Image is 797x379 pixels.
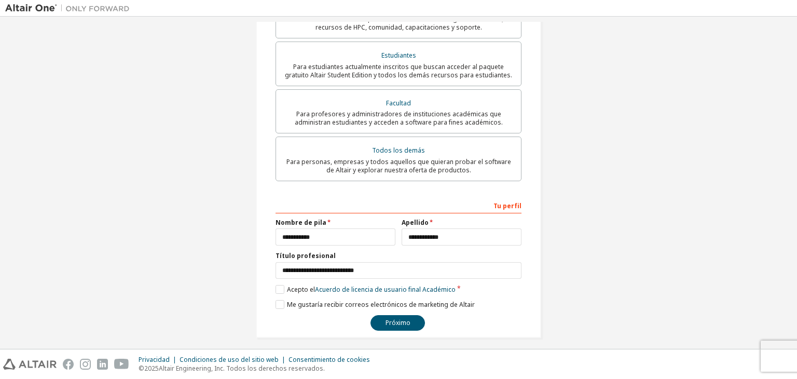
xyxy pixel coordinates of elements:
[285,62,512,79] font: Para estudiantes actualmente inscritos que buscan acceder al paquete gratuito Altair Student Edit...
[3,359,57,370] img: altair_logo.svg
[386,318,410,327] font: Próximo
[276,218,326,227] font: Nombre de pila
[5,3,135,13] img: Altair Uno
[493,201,521,210] font: Tu perfil
[372,146,425,155] font: Todos los demás
[288,355,370,364] font: Consentimiento de cookies
[80,359,91,370] img: instagram.svg
[370,315,425,331] button: Próximo
[286,157,511,174] font: Para personas, empresas y todos aquellos que quieran probar el software de Altair y explorar nues...
[276,251,336,260] font: Título profesional
[114,359,129,370] img: youtube.svg
[144,364,159,373] font: 2025
[159,364,325,373] font: Altair Engineering, Inc. Todos los derechos reservados.
[287,300,475,309] font: Me gustaría recibir correos electrónicos de marketing de Altair
[180,355,279,364] font: Condiciones de uso del sitio web
[315,285,421,294] font: Acuerdo de licencia de usuario final
[381,51,416,60] font: Estudiantes
[139,355,170,364] font: Privacidad
[287,285,315,294] font: Acepto el
[97,359,108,370] img: linkedin.svg
[294,15,503,32] font: Para clientes existentes que buscan acceder a descargas de software, recursos de HPC, comunidad, ...
[402,218,429,227] font: Apellido
[386,99,411,107] font: Facultad
[63,359,74,370] img: facebook.svg
[139,364,144,373] font: ©
[422,285,456,294] font: Académico
[295,110,503,127] font: Para profesores y administradores de instituciones académicas que administran estudiantes y acced...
